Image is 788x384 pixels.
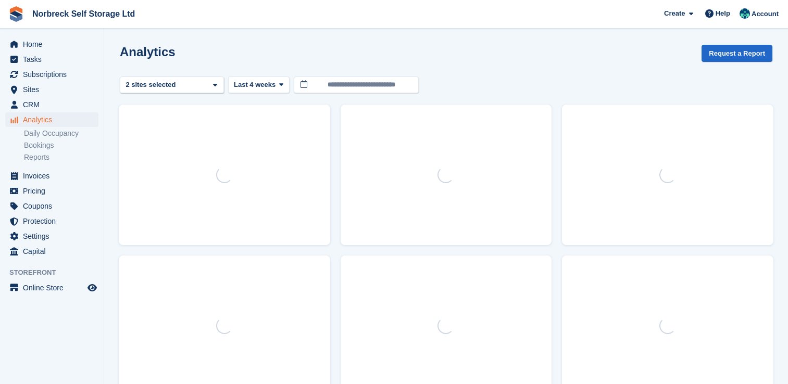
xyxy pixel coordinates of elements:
h2: Analytics [120,45,176,59]
span: Subscriptions [23,67,85,82]
span: Last 4 weeks [234,80,276,90]
a: menu [5,199,98,213]
span: Invoices [23,169,85,183]
a: Daily Occupancy [24,129,98,138]
a: menu [5,244,98,259]
button: Request a Report [702,45,772,62]
a: menu [5,82,98,97]
a: Norbreck Self Storage Ltd [28,5,139,22]
span: Online Store [23,280,85,295]
a: menu [5,97,98,112]
span: Tasks [23,52,85,67]
span: Pricing [23,184,85,198]
a: Bookings [24,140,98,150]
a: menu [5,184,98,198]
span: Analytics [23,112,85,127]
button: Last 4 weeks [228,76,290,94]
span: Storefront [9,267,104,278]
a: menu [5,280,98,295]
span: Settings [23,229,85,244]
span: CRM [23,97,85,112]
img: Sally King [740,8,750,19]
a: menu [5,112,98,127]
div: 2 sites selected [124,80,180,90]
a: menu [5,52,98,67]
a: Reports [24,152,98,162]
span: Help [716,8,730,19]
a: Preview store [86,281,98,294]
a: menu [5,37,98,52]
a: menu [5,169,98,183]
a: menu [5,67,98,82]
span: Capital [23,244,85,259]
span: Create [664,8,685,19]
a: menu [5,229,98,244]
span: Home [23,37,85,52]
a: menu [5,214,98,228]
span: Account [752,9,779,19]
span: Sites [23,82,85,97]
img: stora-icon-8386f47178a22dfd0bd8f6a31ec36ba5ce8667c1dd55bd0f319d3a0aa187defe.svg [8,6,24,22]
span: Coupons [23,199,85,213]
span: Protection [23,214,85,228]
